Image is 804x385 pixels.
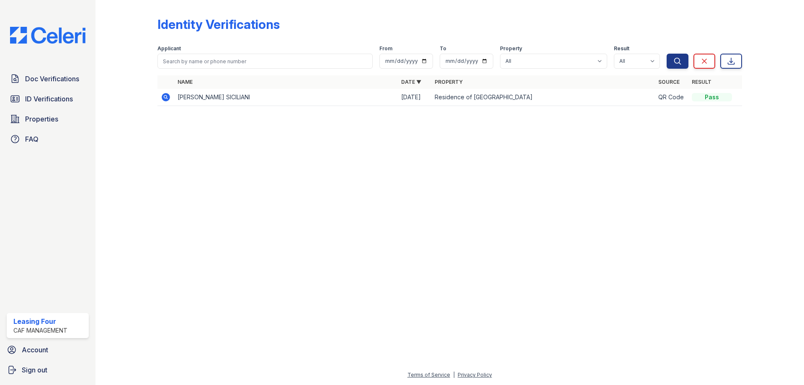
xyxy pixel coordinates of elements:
[157,45,181,52] label: Applicant
[13,316,67,326] div: Leasing Four
[431,89,655,106] td: Residence of [GEOGRAPHIC_DATA]
[7,111,89,127] a: Properties
[7,90,89,107] a: ID Verifications
[25,94,73,104] span: ID Verifications
[453,372,455,378] div: |
[157,54,373,69] input: Search by name or phone number
[655,89,688,106] td: QR Code
[458,372,492,378] a: Privacy Policy
[3,27,92,44] img: CE_Logo_Blue-a8612792a0a2168367f1c8372b55b34899dd931a85d93a1a3d3e32e68fde9ad4.png
[692,93,732,101] div: Pass
[157,17,280,32] div: Identity Verifications
[13,326,67,335] div: CAF Management
[692,79,711,85] a: Result
[3,341,92,358] a: Account
[3,362,92,378] a: Sign out
[22,345,48,355] span: Account
[7,131,89,147] a: FAQ
[7,70,89,87] a: Doc Verifications
[500,45,522,52] label: Property
[407,372,450,378] a: Terms of Service
[178,79,193,85] a: Name
[25,114,58,124] span: Properties
[435,79,463,85] a: Property
[25,134,39,144] span: FAQ
[22,365,47,375] span: Sign out
[174,89,398,106] td: [PERSON_NAME] SICILIANI
[379,45,392,52] label: From
[398,89,431,106] td: [DATE]
[401,79,421,85] a: Date ▼
[440,45,446,52] label: To
[658,79,680,85] a: Source
[614,45,629,52] label: Result
[25,74,79,84] span: Doc Verifications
